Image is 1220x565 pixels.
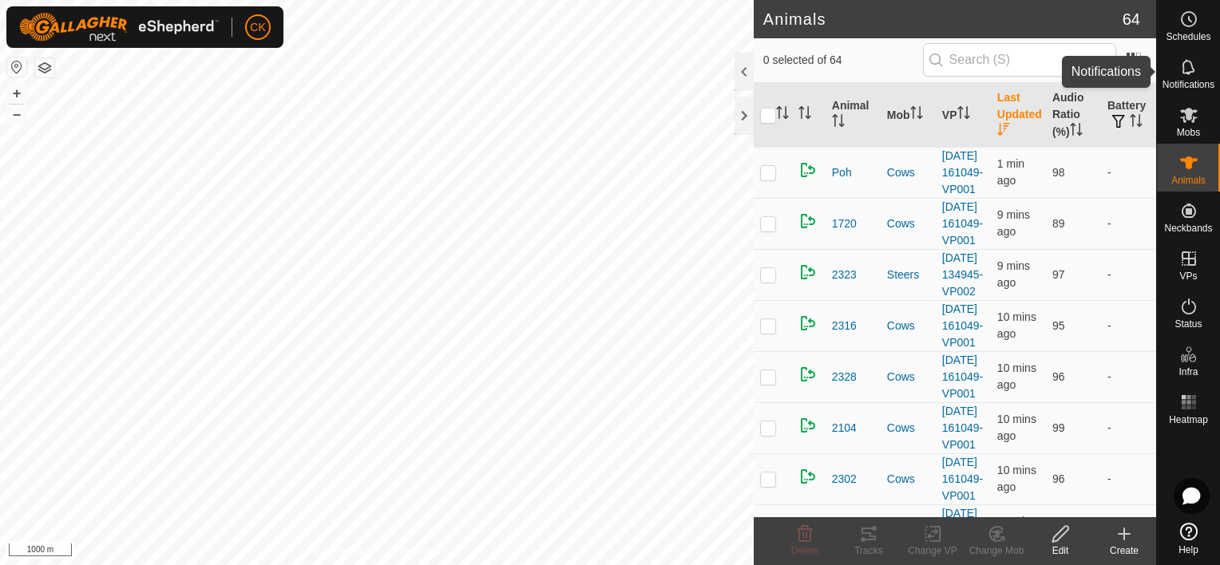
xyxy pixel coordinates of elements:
[1052,268,1065,281] span: 97
[910,109,923,121] p-sorticon: Activate to sort
[1052,370,1065,383] span: 96
[1177,128,1200,137] span: Mobs
[887,318,929,334] div: Cows
[1052,421,1065,434] span: 99
[957,109,970,121] p-sorticon: Activate to sort
[965,543,1028,558] div: Change Mob
[832,471,857,488] span: 2302
[1101,402,1156,453] td: -
[832,318,857,334] span: 2316
[991,83,1046,148] th: Last Updated
[763,52,923,69] span: 0 selected of 64
[1178,367,1198,377] span: Infra
[1171,176,1206,185] span: Animals
[832,267,857,283] span: 2323
[997,125,1010,138] p-sorticon: Activate to sort
[798,160,818,180] img: returning on
[923,43,1116,77] input: Search (S)
[887,420,929,437] div: Cows
[942,302,983,349] a: [DATE] 161049-VP001
[776,109,789,121] p-sorticon: Activate to sort
[997,413,1036,442] span: 19 Aug 2025, 7:34 am
[798,109,811,121] p-sorticon: Activate to sort
[1052,319,1065,332] span: 95
[942,354,983,400] a: [DATE] 161049-VP001
[942,200,983,247] a: [DATE] 161049-VP001
[832,117,845,129] p-sorticon: Activate to sort
[7,84,26,103] button: +
[1070,125,1083,138] p-sorticon: Activate to sort
[791,545,819,556] span: Delete
[798,365,818,384] img: returning on
[997,310,1036,340] span: 19 Aug 2025, 7:34 am
[942,251,983,298] a: [DATE] 134945-VP002
[1052,472,1065,485] span: 96
[942,456,983,502] a: [DATE] 161049-VP001
[832,164,852,181] span: Poh
[1101,249,1156,300] td: -
[826,83,881,148] th: Animal
[887,215,929,232] div: Cows
[881,83,936,148] th: Mob
[7,105,26,124] button: –
[1178,545,1198,555] span: Help
[942,507,983,553] a: [DATE] 161049-VP001
[1052,166,1065,179] span: 98
[1123,7,1140,31] span: 64
[942,149,983,196] a: [DATE] 161049-VP001
[1052,217,1065,230] span: 89
[1101,300,1156,351] td: -
[1166,32,1210,41] span: Schedules
[1169,415,1208,425] span: Heatmap
[936,83,991,148] th: VP
[887,267,929,283] div: Steers
[798,263,818,282] img: returning on
[1092,543,1156,558] div: Create
[1164,223,1212,233] span: Neckbands
[7,57,26,77] button: Reset Map
[887,369,929,385] div: Cows
[798,211,818,231] img: returning on
[1157,516,1220,561] a: Help
[1028,543,1092,558] div: Edit
[997,208,1030,238] span: 19 Aug 2025, 7:35 am
[832,215,857,232] span: 1720
[887,471,929,488] div: Cows
[1101,504,1156,555] td: -
[1101,83,1156,148] th: Battery
[1179,271,1197,281] span: VPs
[997,259,1030,289] span: 19 Aug 2025, 7:35 am
[1046,83,1101,148] th: Audio Ratio (%)
[1101,453,1156,504] td: -
[837,543,901,558] div: Tracks
[798,416,818,435] img: returning on
[1130,117,1143,129] p-sorticon: Activate to sort
[997,157,1024,187] span: 19 Aug 2025, 7:43 am
[798,314,818,333] img: returning on
[887,164,929,181] div: Cows
[832,420,857,437] span: 2104
[393,544,440,559] a: Contact Us
[314,544,374,559] a: Privacy Policy
[997,515,1036,544] span: 19 Aug 2025, 7:34 am
[35,58,54,77] button: Map Layers
[250,19,265,36] span: CK
[942,405,983,451] a: [DATE] 161049-VP001
[1163,80,1214,89] span: Notifications
[1101,147,1156,198] td: -
[997,464,1036,493] span: 19 Aug 2025, 7:34 am
[798,467,818,486] img: returning on
[1101,351,1156,402] td: -
[832,369,857,385] span: 2328
[997,362,1036,391] span: 19 Aug 2025, 7:34 am
[763,10,1123,29] h2: Animals
[1101,198,1156,249] td: -
[1174,319,1202,329] span: Status
[901,543,965,558] div: Change VP
[19,13,219,41] img: Gallagher Logo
